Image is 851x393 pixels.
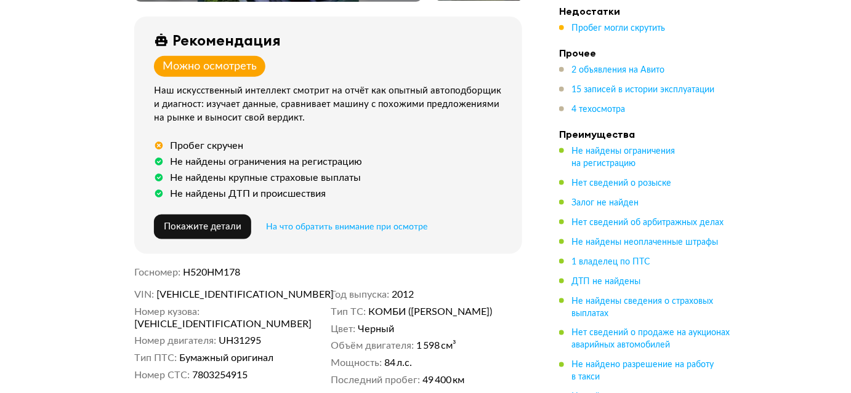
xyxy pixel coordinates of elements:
[170,188,326,200] div: Не найдены ДТП и происшествия
[134,370,190,382] dt: Номер СТС
[571,105,625,114] span: 4 техосмотра
[180,352,274,365] span: Бумажный оригинал
[571,179,671,188] span: Нет сведений о розыске
[571,218,724,227] span: Нет сведений об арбитражных делах
[154,84,507,125] div: Наш искусственный интеллект смотрит на отчёт как опытный автоподборщик и диагност: изучает данные...
[571,85,714,94] span: 15 записей в истории эксплуатации
[331,340,414,352] dt: Объём двигателя
[571,147,675,168] span: Не найдены ограничения на регистрацию
[157,288,299,301] span: [VEHICLE_IDENTIFICATION_NUMBER]
[571,24,665,33] span: Пробег могли скрутить
[266,223,427,231] span: На что обратить внимание при осмотре
[163,60,257,73] div: Можно осмотреть
[571,199,639,207] span: Залог не найден
[331,375,420,387] dt: Последний пробег
[154,215,251,239] button: Покажите детали
[184,268,241,277] span: Н520НМ178
[170,156,362,168] div: Не найдены ограничения на регистрацию
[331,288,389,301] dt: Год выпуска
[134,288,154,301] dt: VIN
[369,306,493,318] span: КОМБИ ([PERSON_NAME])
[571,277,640,286] span: ДТП не найдены
[571,297,713,318] span: Не найдены сведения о страховых выплатах
[571,66,664,74] span: 2 объявления на Авито
[571,258,650,266] span: 1 владелец по ПТС
[331,306,366,318] dt: Тип ТС
[571,361,714,382] span: Не найдено разрешение на работу в такси
[331,323,355,335] dt: Цвет
[571,238,718,247] span: Не найдены неоплаченные штрафы
[392,288,414,301] span: 2012
[134,352,177,365] dt: Тип ПТС
[559,128,732,140] h4: Преимущества
[172,31,281,49] div: Рекомендация
[559,47,732,59] h4: Прочее
[385,357,413,370] span: 84 л.с.
[193,370,248,382] span: 7803254915
[170,172,361,184] div: Не найдены крупные страховые выплаты
[134,306,200,318] dt: Номер кузова
[358,323,395,335] span: Черный
[559,5,732,17] h4: Недостатки
[417,340,457,352] span: 1 598 см³
[170,140,243,152] div: Пробег скручен
[134,318,276,330] span: [VEHICLE_IDENTIFICATION_NUMBER]
[134,266,180,279] dt: Госномер
[134,335,216,347] dt: Номер двигателя
[423,375,465,387] span: 49 400 км
[219,335,262,347] span: UН31295
[571,329,730,350] span: Нет сведений о продаже на аукционах аварийных автомобилей
[331,357,382,370] dt: Мощность
[164,222,241,231] span: Покажите детали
